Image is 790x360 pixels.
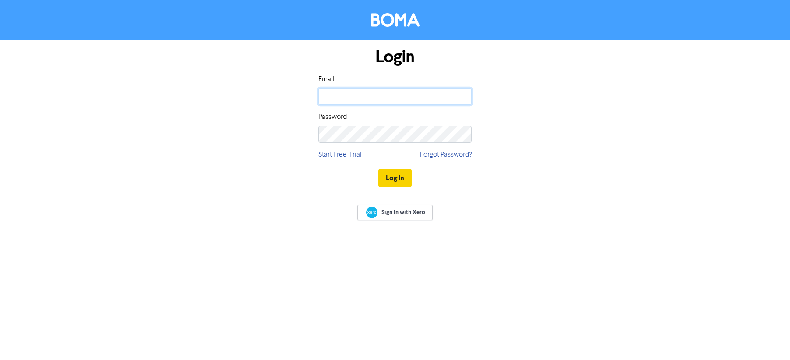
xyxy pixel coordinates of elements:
label: Email [318,74,335,85]
a: Start Free Trial [318,150,362,160]
label: Password [318,112,347,122]
img: Xero logo [366,207,377,218]
a: Forgot Password? [420,150,472,160]
iframe: Chat Widget [746,318,790,360]
img: BOMA Logo [371,13,420,27]
a: Sign In with Xero [357,205,433,220]
span: Sign In with Xero [381,208,425,216]
button: Log In [378,169,412,187]
h1: Login [318,47,472,67]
